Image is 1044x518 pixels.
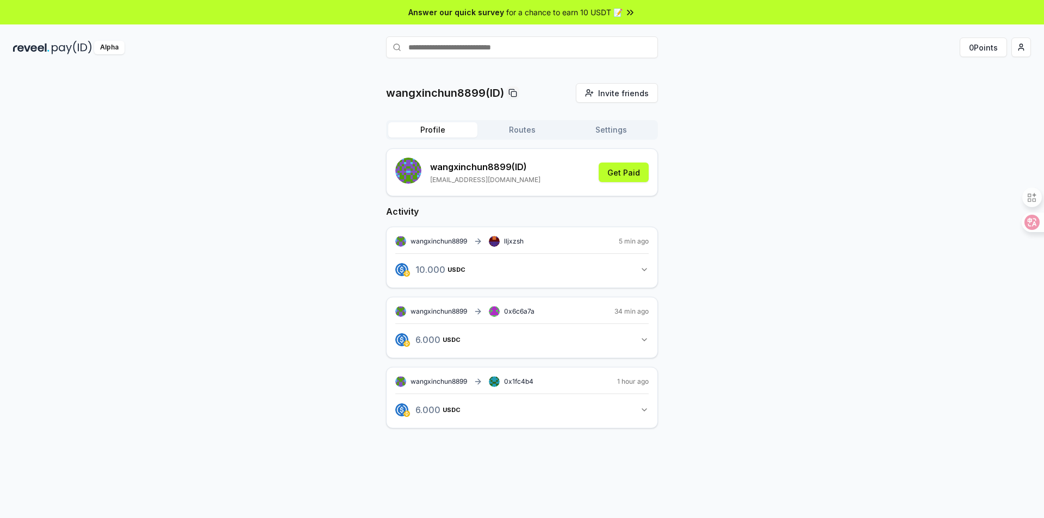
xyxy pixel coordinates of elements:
button: 0Points [960,38,1007,57]
span: wangxinchun8899 [411,377,467,386]
span: 34 min ago [614,307,649,316]
img: logo.png [395,403,408,416]
span: wangxinchun8899 [411,237,467,246]
span: for a chance to earn 10 USDT 📝 [506,7,623,18]
button: Get Paid [599,163,649,182]
span: 1 hour ago [617,377,649,386]
p: [EMAIL_ADDRESS][DOMAIN_NAME] [430,176,540,184]
span: 0x1fc4b4 [504,377,533,385]
button: Routes [477,122,567,138]
h2: Activity [386,205,658,218]
img: logo.png [403,410,410,417]
span: wangxinchun8899 [411,307,467,316]
img: logo.png [403,270,410,277]
span: 5 min ago [619,237,649,246]
span: 0x6c6a7a [504,307,535,315]
button: Profile [388,122,477,138]
img: pay_id [52,41,92,54]
span: USDC [448,266,465,273]
p: wangxinchun8899(ID) [386,85,504,101]
img: logo.png [395,263,408,276]
span: Invite friends [598,88,649,99]
img: logo.png [403,340,410,347]
p: wangxinchun8899 (ID) [430,160,540,173]
button: 10.000USDC [395,260,649,279]
span: lljxzsh [504,237,524,246]
img: logo.png [395,333,408,346]
button: Settings [567,122,656,138]
img: reveel_dark [13,41,49,54]
div: Alpha [94,41,125,54]
span: Answer our quick survey [408,7,504,18]
button: 6.000USDC [395,330,649,349]
button: Invite friends [576,83,658,103]
button: 6.000USDC [395,401,649,419]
